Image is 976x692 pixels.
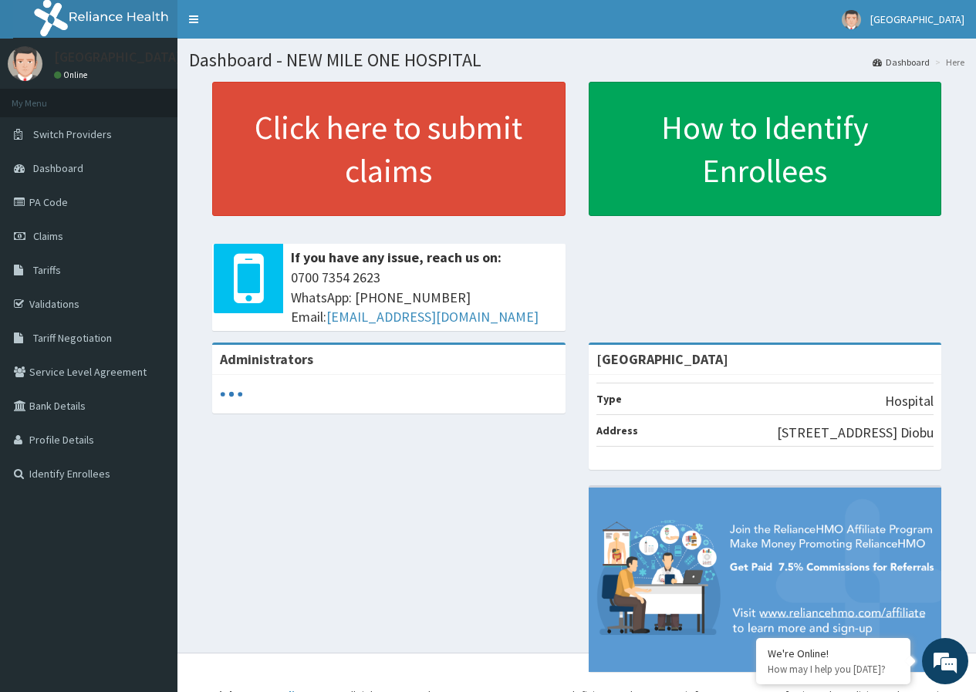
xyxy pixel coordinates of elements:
a: Online [54,69,91,80]
img: User Image [842,10,861,29]
b: Administrators [220,350,313,368]
strong: [GEOGRAPHIC_DATA] [596,350,728,368]
span: 0700 7354 2623 WhatsApp: [PHONE_NUMBER] Email: [291,268,558,327]
span: [GEOGRAPHIC_DATA] [870,12,964,26]
p: How may I help you today? [768,663,899,676]
img: provider-team-banner.png [589,488,942,672]
span: Claims [33,229,63,243]
li: Here [931,56,964,69]
span: Tariffs [33,263,61,277]
a: How to Identify Enrollees [589,82,942,216]
a: [EMAIL_ADDRESS][DOMAIN_NAME] [326,308,539,326]
a: Click here to submit claims [212,82,566,216]
p: [STREET_ADDRESS] Diobu [777,423,934,443]
b: Type [596,392,622,406]
svg: audio-loading [220,383,243,406]
b: If you have any issue, reach us on: [291,248,502,266]
b: Address [596,424,638,437]
img: User Image [8,46,42,81]
span: Switch Providers [33,127,112,141]
p: [GEOGRAPHIC_DATA] [54,50,181,64]
h1: Dashboard - NEW MILE ONE HOSPITAL [189,50,964,70]
a: Dashboard [873,56,930,69]
span: Dashboard [33,161,83,175]
div: We're Online! [768,646,899,660]
span: Tariff Negotiation [33,331,112,345]
p: Hospital [885,391,934,411]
